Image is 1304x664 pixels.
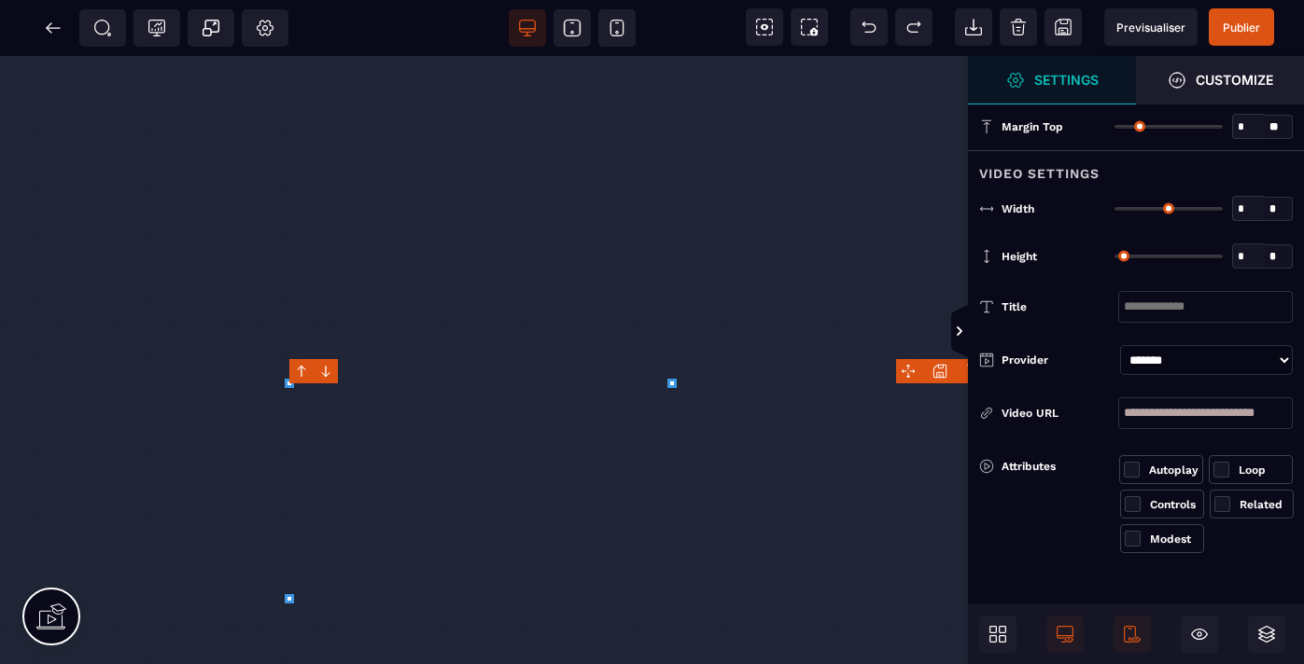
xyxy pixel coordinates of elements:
span: Previsualiser [1116,21,1185,35]
span: Open Style Manager [1136,56,1304,104]
div: Loop [1239,461,1288,479]
div: Controls [1150,495,1199,514]
span: Height [1002,249,1037,264]
div: Video Settings [968,150,1304,185]
div: Provider [1002,351,1113,369]
strong: Customize [1196,73,1273,87]
div: Attributes [979,455,1119,477]
strong: Settings [1034,73,1099,87]
span: Publier [1223,21,1260,35]
span: Mobile Only [1114,616,1151,653]
div: Video URL [1002,404,1118,422]
div: Autoplay [1149,461,1199,479]
div: Related [1240,495,1289,514]
span: Screenshot [791,8,828,46]
div: Title [1002,297,1118,316]
div: Modest [1150,530,1199,548]
span: Open Layers [1248,616,1285,653]
span: Margin Top [1002,119,1063,134]
span: Width [1002,201,1034,216]
span: Popup [202,19,220,37]
span: View components [746,8,783,46]
span: Open Blocks [979,616,1017,653]
span: SEO [93,19,112,37]
span: Hide/Show Block [1181,616,1218,653]
span: Settings [968,56,1136,104]
span: Setting Body [256,19,274,37]
span: Preview [1104,8,1198,46]
span: Tracking [147,19,166,37]
span: Desktop Only [1046,616,1084,653]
